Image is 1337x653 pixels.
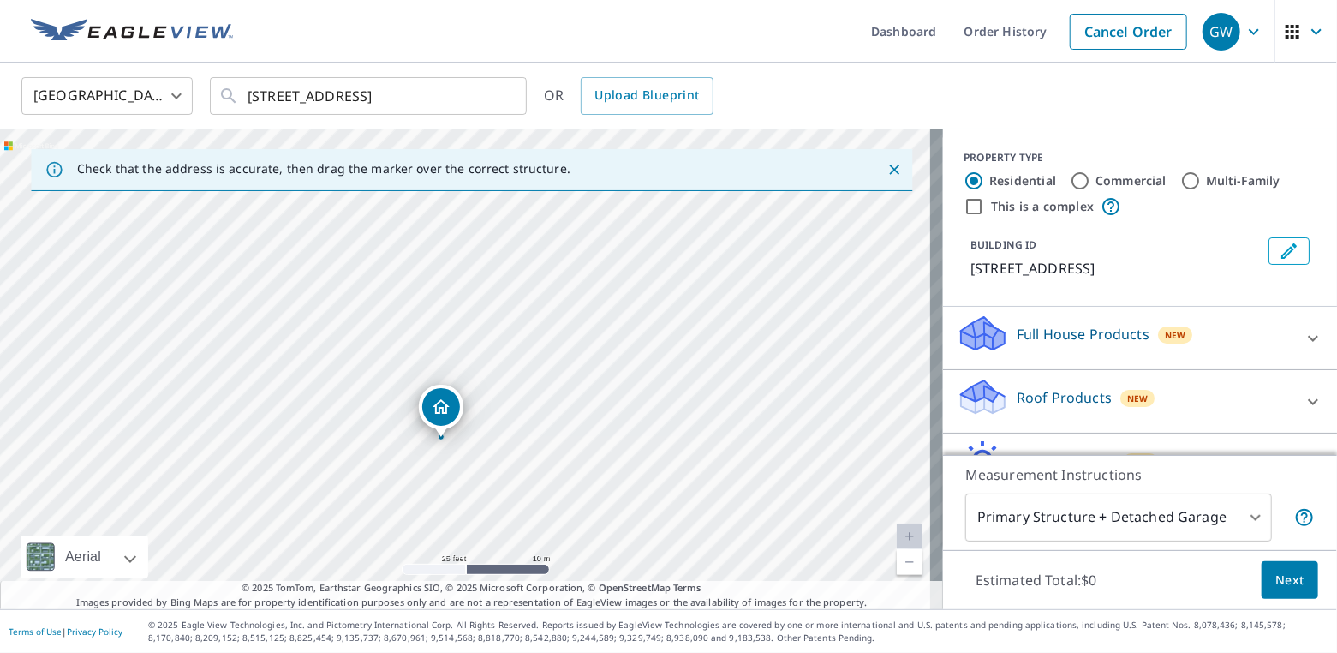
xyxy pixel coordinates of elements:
[581,77,713,115] a: Upload Blueprint
[77,161,570,177] p: Check that the address is accurate, then drag the marker over the correct structure.
[1017,387,1112,408] p: Roof Products
[957,440,1323,489] div: Solar ProductsNew
[965,464,1315,485] p: Measurement Instructions
[897,524,922,549] a: Current Level 20, Zoom In Disabled
[964,150,1316,165] div: PROPERTY TYPE
[21,536,148,578] div: Aerial
[1017,324,1149,344] p: Full House Products
[965,494,1272,542] div: Primary Structure + Detached Garage
[962,561,1111,599] p: Estimated Total: $0
[957,377,1323,426] div: Roof ProductsNew
[1165,328,1186,342] span: New
[419,385,463,438] div: Dropped pin, building 1, Residential property, 3995 Night Hawk Rd Billings, MT 59106
[31,19,233,45] img: EV Logo
[970,258,1262,279] p: [STREET_ADDRESS]
[989,172,1056,189] label: Residential
[242,581,701,596] span: © 2025 TomTom, Earthstar Geographics SIO, © 2025 Microsoft Corporation, ©
[9,626,62,638] a: Terms of Use
[957,314,1323,362] div: Full House ProductsNew
[248,72,492,120] input: Search by address or latitude-longitude
[67,626,122,638] a: Privacy Policy
[1017,451,1114,471] p: Solar Products
[991,198,1094,215] label: This is a complex
[1070,14,1187,50] a: Cancel Order
[1095,172,1167,189] label: Commercial
[970,237,1036,252] p: BUILDING ID
[1127,392,1149,405] span: New
[1262,561,1318,600] button: Next
[9,626,122,637] p: |
[1294,507,1315,528] span: Your report will include the primary structure and a detached garage if one exists.
[673,581,701,594] a: Terms
[897,549,922,575] a: Current Level 20, Zoom Out
[148,619,1328,644] p: © 2025 Eagle View Technologies, Inc. and Pictometry International Corp. All Rights Reserved. Repo...
[544,77,713,115] div: OR
[1275,570,1304,591] span: Next
[594,85,699,106] span: Upload Blueprint
[21,72,193,120] div: [GEOGRAPHIC_DATA]
[1206,172,1280,189] label: Multi-Family
[883,159,905,181] button: Close
[1203,13,1240,51] div: GW
[599,581,671,594] a: OpenStreetMap
[1268,237,1310,265] button: Edit building 1
[60,536,106,578] div: Aerial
